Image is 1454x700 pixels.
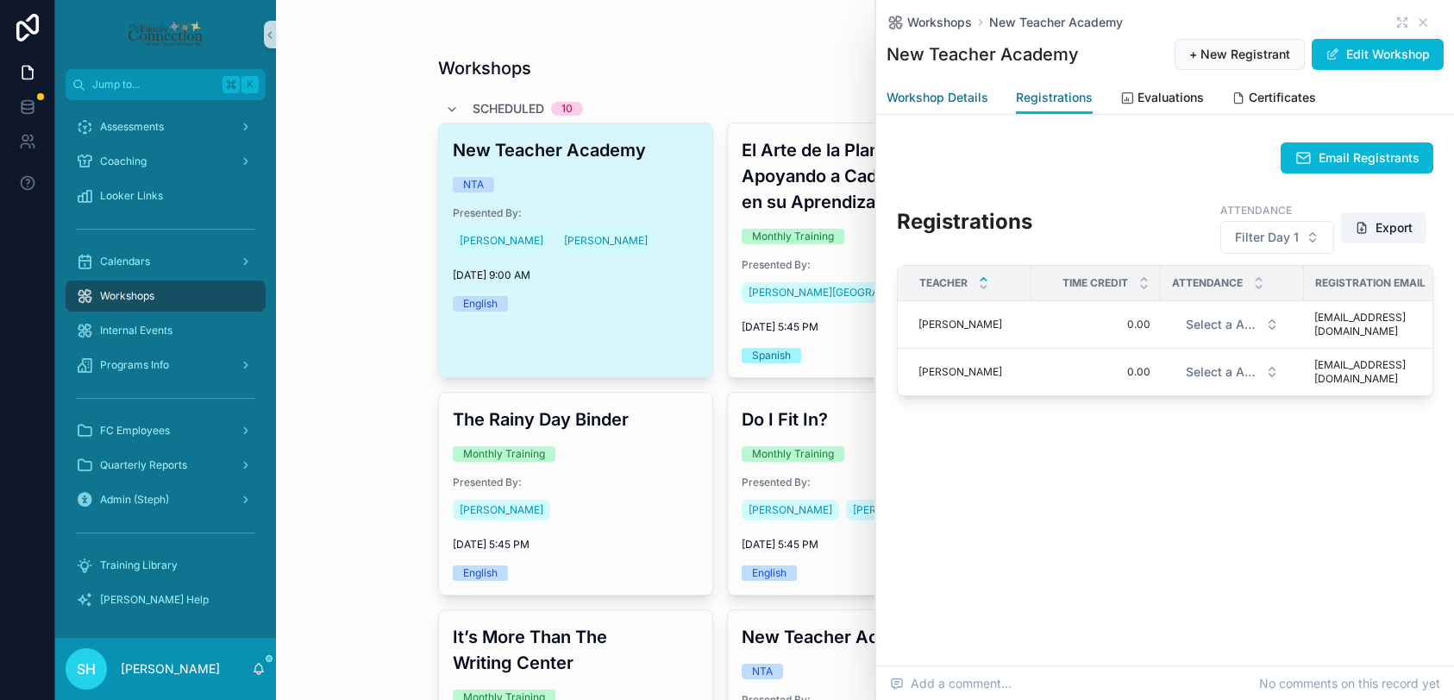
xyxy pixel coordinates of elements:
[1220,202,1292,218] label: Attendance
[460,234,543,248] span: [PERSON_NAME]
[100,324,172,337] span: Internal Events
[752,565,787,581] div: English
[473,100,544,117] span: Scheduled
[1220,221,1334,254] button: Select Button
[742,407,988,432] h3: Do I Fit In?
[66,415,266,446] a: FC Employees
[100,493,169,507] span: Admin (Steph)
[918,318,1002,331] span: [PERSON_NAME]
[1172,356,1293,388] button: Select Button
[100,593,209,607] span: [PERSON_NAME] Help
[1175,39,1305,70] button: + New Registrant
[742,137,988,215] h3: El Arte de la Planificacion: Apoyando a Cada Niño en su Aprendizaje
[1171,356,1294,388] a: Select Button
[127,21,204,48] img: App logo
[1281,142,1433,173] button: Email Registrants
[438,123,714,378] a: New Teacher AcademyNTAPresented By:[PERSON_NAME][PERSON_NAME][DATE] 9:00 AMEnglish
[742,624,988,650] h3: New Teacher Academy
[887,82,988,117] a: Workshop Details
[989,14,1123,31] span: New Teacher Academy
[557,230,655,251] a: [PERSON_NAME]
[100,189,163,203] span: Looker Links
[1314,358,1448,386] a: [EMAIL_ADDRESS][DOMAIN_NAME]
[742,282,945,303] a: [PERSON_NAME][GEOGRAPHIC_DATA]
[742,320,988,334] span: [DATE] 5:45 PM
[463,446,545,462] div: Monthly Training
[243,78,257,91] span: K
[1171,308,1294,341] a: Select Button
[453,476,699,489] span: Presented By:
[453,500,550,520] a: [PERSON_NAME]
[66,69,266,100] button: Jump to...K
[100,558,178,572] span: Training Library
[100,120,164,134] span: Assessments
[453,268,699,282] span: [DATE] 9:00 AM
[1016,89,1093,106] span: Registrations
[727,123,1003,378] a: El Arte de la Planificacion: Apoyando a Cada Niño en su AprendizajeMonthly TrainingPresented By:[...
[561,102,573,116] div: 10
[887,42,1079,66] h1: New Teacher Academy
[438,392,714,596] a: The Rainy Day BinderMonthly TrainingPresented By:[PERSON_NAME][DATE] 5:45 PMEnglish
[890,675,1012,692] span: Add a comment...
[453,538,699,552] span: [DATE] 5:45 PM
[1249,89,1316,106] span: Certificates
[752,229,834,244] div: Monthly Training
[749,286,938,300] span: [PERSON_NAME][GEOGRAPHIC_DATA]
[752,664,773,679] div: NTA
[1341,212,1426,243] button: Export
[463,296,498,312] div: English
[919,276,968,290] span: TEACHER
[66,350,266,381] a: Programs Info
[100,289,154,303] span: Workshops
[66,180,266,211] a: Looker Links
[66,246,266,277] a: Calendars
[66,550,266,581] a: Training Library
[1042,318,1150,331] a: 0.00
[77,659,96,679] span: SH
[1016,82,1093,115] a: Registrations
[1120,82,1204,117] a: Evaluations
[564,234,648,248] span: [PERSON_NAME]
[1172,309,1293,340] button: Select Button
[1312,39,1444,70] button: Edit Workshop
[1042,365,1150,379] a: 0.00
[100,424,170,438] span: FC Employees
[907,14,972,31] span: Workshops
[100,255,150,268] span: Calendars
[1314,311,1448,338] a: [EMAIL_ADDRESS][DOMAIN_NAME]
[887,89,988,106] span: Workshop Details
[1138,89,1204,106] span: Evaluations
[1232,82,1316,117] a: Certificates
[55,100,276,638] div: scrollable content
[1062,276,1128,290] span: Time Credit
[66,146,266,177] a: Coaching
[846,500,943,520] a: [PERSON_NAME]
[100,155,147,168] span: Coaching
[100,458,187,472] span: Quarterly Reports
[918,365,1002,379] span: [PERSON_NAME]
[453,407,699,432] h3: The Rainy Day Binder
[66,315,266,346] a: Internal Events
[727,392,1003,596] a: Do I Fit In?Monthly TrainingPresented By:[PERSON_NAME][PERSON_NAME][DATE] 5:45 PMEnglish
[453,230,550,251] a: [PERSON_NAME]
[1189,46,1290,63] span: + New Registrant
[918,318,1021,331] a: [PERSON_NAME]
[66,450,266,481] a: Quarterly Reports
[438,56,531,80] h1: Workshops
[1172,276,1243,290] span: Attendance
[1186,316,1258,333] span: Select a Attendance
[1235,229,1299,246] span: Filter Day 1
[121,660,220,678] p: [PERSON_NAME]
[66,281,266,312] a: Workshops
[463,565,498,581] div: English
[742,258,988,272] span: Presented By:
[66,584,266,615] a: [PERSON_NAME] Help
[1186,363,1258,381] span: Select a Attendance
[752,446,834,462] div: Monthly Training
[887,14,972,31] a: Workshops
[453,624,699,676] h3: It’s More Than The Writing Center
[1315,276,1426,290] span: Registration Email
[1319,149,1420,167] span: Email Registrants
